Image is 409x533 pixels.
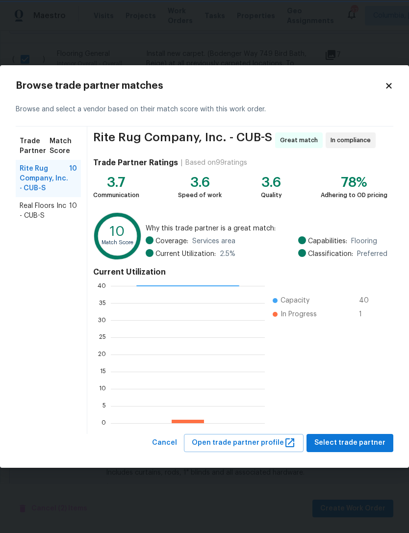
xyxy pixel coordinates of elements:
[102,403,106,409] text: 5
[178,178,222,187] div: 3.6
[20,201,69,221] span: Real Floors Inc - CUB-S
[192,236,235,246] span: Services area
[184,434,304,452] button: Open trade partner profile
[261,178,282,187] div: 3.6
[307,434,393,452] button: Select trade partner
[359,309,375,319] span: 1
[185,158,247,168] div: Based on 99 ratings
[321,190,387,200] div: Adhering to OD pricing
[98,352,106,357] text: 20
[357,249,387,259] span: Preferred
[98,283,106,289] text: 40
[99,334,106,340] text: 25
[93,178,139,187] div: 3.7
[110,226,125,239] text: 10
[99,386,106,392] text: 10
[152,437,177,449] span: Cancel
[69,201,77,221] span: 10
[314,437,385,449] span: Select trade partner
[148,434,181,452] button: Cancel
[93,190,139,200] div: Communication
[308,236,347,246] span: Capabilities:
[321,178,387,187] div: 78%
[351,236,377,246] span: Flooring
[281,309,317,319] span: In Progress
[155,249,216,259] span: Current Utilization:
[16,93,393,127] div: Browse and select a vendor based on their match score with this work order.
[93,267,387,277] h4: Current Utilization
[50,136,77,156] span: Match Score
[281,296,309,305] span: Capacity
[16,81,384,91] h2: Browse trade partner matches
[93,132,272,148] span: Rite Rug Company, Inc. - CUB-S
[261,190,282,200] div: Quality
[93,158,178,168] h4: Trade Partner Ratings
[331,135,375,145] span: In compliance
[192,437,296,449] span: Open trade partner profile
[98,317,106,323] text: 30
[102,240,133,245] text: Match Score
[20,136,50,156] span: Trade Partner
[178,190,222,200] div: Speed of work
[178,158,185,168] div: |
[220,249,235,259] span: 2.5 %
[100,369,106,375] text: 15
[308,249,353,259] span: Classification:
[102,420,106,426] text: 0
[155,236,188,246] span: Coverage:
[280,135,322,145] span: Great match
[359,296,375,305] span: 40
[69,164,77,193] span: 10
[20,164,69,193] span: Rite Rug Company, Inc. - CUB-S
[99,300,106,306] text: 35
[146,224,387,233] span: Why this trade partner is a great match:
